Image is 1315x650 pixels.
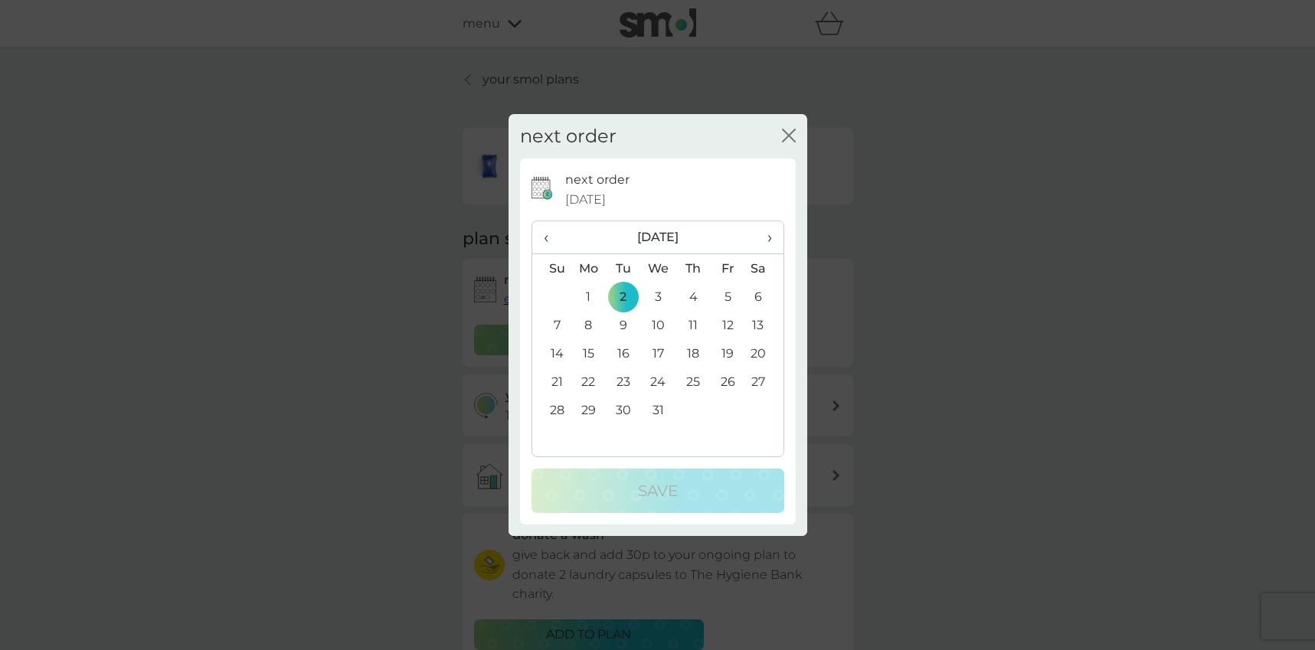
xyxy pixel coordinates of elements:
td: 1 [571,283,607,311]
span: [DATE] [565,190,606,210]
th: Th [675,254,710,283]
td: 26 [711,367,745,396]
td: 30 [606,396,640,424]
td: 18 [675,339,710,367]
td: 19 [711,339,745,367]
button: close [782,129,796,145]
h2: next order [520,126,617,148]
td: 17 [640,339,675,367]
th: Su [532,254,571,283]
th: We [640,254,675,283]
td: 7 [532,311,571,339]
td: 9 [606,311,640,339]
td: 10 [640,311,675,339]
td: 27 [744,367,783,396]
td: 29 [571,396,607,424]
td: 15 [571,339,607,367]
td: 23 [606,367,640,396]
td: 6 [744,283,783,311]
td: 12 [711,311,745,339]
td: 28 [532,396,571,424]
p: Save [638,479,678,503]
td: 13 [744,311,783,339]
td: 22 [571,367,607,396]
td: 2 [606,283,640,311]
td: 21 [532,367,571,396]
th: Tu [606,254,640,283]
th: Mo [571,254,607,283]
button: Save [532,469,784,513]
td: 16 [606,339,640,367]
p: next order [565,170,630,190]
td: 5 [711,283,745,311]
td: 24 [640,367,675,396]
th: Sa [744,254,783,283]
td: 20 [744,339,783,367]
td: 11 [675,311,710,339]
td: 3 [640,283,675,311]
th: Fr [711,254,745,283]
td: 25 [675,367,710,396]
td: 4 [675,283,710,311]
span: › [756,221,771,253]
td: 31 [640,396,675,424]
th: [DATE] [571,221,745,254]
span: ‹ [544,221,560,253]
td: 8 [571,311,607,339]
td: 14 [532,339,571,367]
